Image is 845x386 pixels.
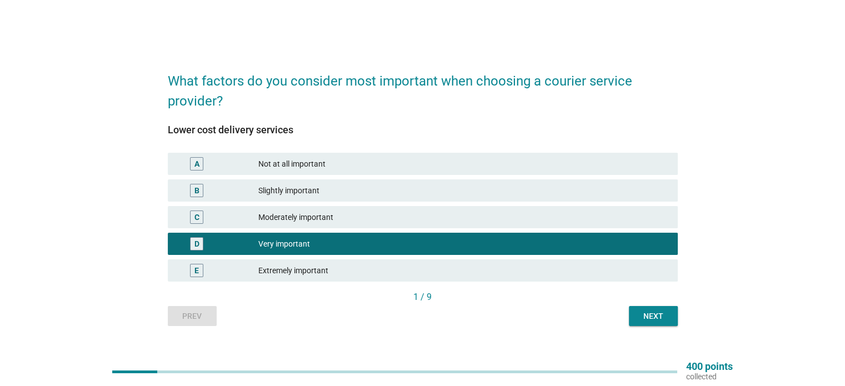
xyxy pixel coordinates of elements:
[194,265,199,277] div: E
[638,310,669,322] div: Next
[258,157,668,171] div: Not at all important
[258,184,668,197] div: Slightly important
[168,290,678,304] div: 1 / 9
[168,122,678,137] div: Lower cost delivery services
[258,237,668,250] div: Very important
[168,60,678,111] h2: What factors do you consider most important when choosing a courier service provider?
[629,306,678,326] button: Next
[194,238,199,250] div: D
[686,372,733,382] p: collected
[194,185,199,197] div: B
[258,264,668,277] div: Extremely important
[194,212,199,223] div: C
[194,158,199,170] div: A
[258,210,668,224] div: Moderately important
[686,362,733,372] p: 400 points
